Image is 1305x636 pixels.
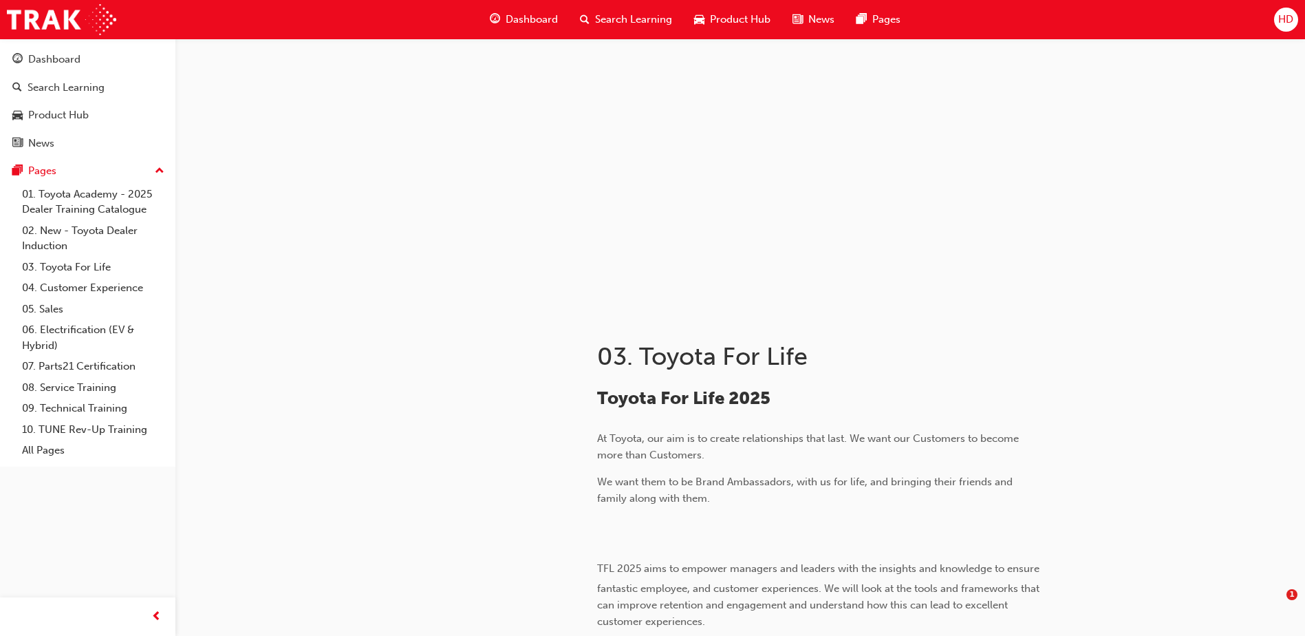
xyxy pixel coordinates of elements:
[597,388,770,409] span: Toyota For Life 2025
[1278,12,1293,28] span: HD
[17,299,170,320] a: 05. Sales
[28,52,80,67] div: Dashboard
[808,12,834,28] span: News
[6,47,170,72] a: Dashboard
[12,165,23,178] span: pages-icon
[6,131,170,156] a: News
[12,82,22,94] span: search-icon
[7,4,116,35] img: Trak
[6,158,170,184] button: Pages
[1286,589,1297,600] span: 1
[17,277,170,299] a: 04. Customer Experience
[28,163,56,179] div: Pages
[155,162,164,180] span: up-icon
[151,608,162,626] span: prev-icon
[490,11,500,28] span: guage-icon
[17,184,170,220] a: 01. Toyota Academy - 2025 Dealer Training Catalogue
[872,12,900,28] span: Pages
[569,6,683,34] a: search-iconSearch Learning
[597,341,1048,372] h1: 03. Toyota For Life
[12,109,23,122] span: car-icon
[12,54,23,66] span: guage-icon
[6,103,170,128] a: Product Hub
[28,136,54,151] div: News
[17,257,170,278] a: 03. Toyota For Life
[683,6,781,34] a: car-iconProduct Hub
[17,356,170,377] a: 07. Parts21 Certification
[6,75,170,100] a: Search Learning
[17,377,170,399] a: 08. Service Training
[792,11,803,28] span: news-icon
[845,6,912,34] a: pages-iconPages
[28,107,89,123] div: Product Hub
[12,138,23,150] span: news-icon
[856,11,867,28] span: pages-icon
[6,44,170,158] button: DashboardSearch LearningProduct HubNews
[1274,8,1298,32] button: HD
[580,11,590,28] span: search-icon
[597,562,1042,628] span: TFL 2025 aims to empower managers and leaders with the insights and knowledge to ensure fantastic...
[17,319,170,356] a: 06. Electrification (EV & Hybrid)
[1258,589,1291,622] iframe: Intercom live chat
[28,80,105,96] div: Search Learning
[17,220,170,257] a: 02. New - Toyota Dealer Induction
[17,398,170,419] a: 09. Technical Training
[506,12,558,28] span: Dashboard
[597,432,1022,461] span: At Toyota, our aim is to create relationships that last. We want our Customers to become more tha...
[595,12,672,28] span: Search Learning
[781,6,845,34] a: news-iconNews
[17,440,170,461] a: All Pages
[710,12,770,28] span: Product Hub
[597,476,1015,505] span: We want them to be Brand Ambassadors, with us for life, and bringing their friends and family alo...
[479,6,569,34] a: guage-iconDashboard
[17,419,170,441] a: 10. TUNE Rev-Up Training
[694,11,704,28] span: car-icon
